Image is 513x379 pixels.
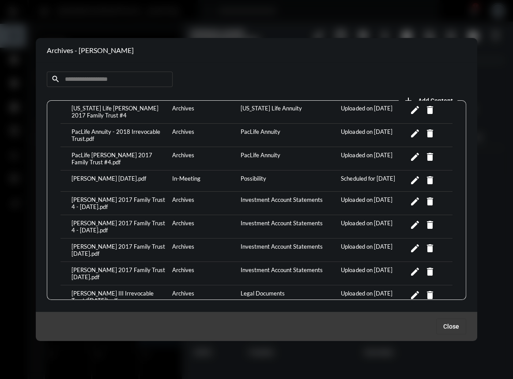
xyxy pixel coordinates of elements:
[69,196,170,210] div: [PERSON_NAME] 2017 Family Trust 4 - [DATE].pdf
[170,266,238,280] div: Archives
[339,290,407,304] div: Uploaded on [DATE]
[424,175,435,186] mat-icon: Delete Content
[424,290,435,300] mat-icon: Delete Content
[69,105,170,119] div: [US_STATE] Life [PERSON_NAME] 2017 Family Trust #4
[238,266,339,280] div: Investment Account Statements
[399,91,457,109] button: add vault
[69,152,170,166] div: PacLife [PERSON_NAME] 2017 Family Trust #4.pdf
[409,105,420,115] mat-icon: Edit Content
[424,220,435,230] mat-icon: Delete Content
[170,243,238,257] div: Archives
[69,243,170,257] div: [PERSON_NAME] 2017 Family Trust [DATE].pdf
[339,196,407,210] div: Uploaded on [DATE]
[238,220,339,234] div: Investment Account Statements
[409,220,420,230] mat-icon: Edit Content
[339,220,407,234] div: Uploaded on [DATE]
[339,175,407,187] div: Scheduled for [DATE]
[238,196,339,210] div: Investment Account Statements
[424,196,435,207] mat-icon: Delete Content
[418,97,453,104] span: Add Content
[424,152,435,162] mat-icon: Delete Content
[238,152,339,166] div: PacLife Annuity
[339,152,407,166] div: Uploaded on [DATE]
[409,266,420,277] mat-icon: Edit Content
[69,266,170,280] div: [PERSON_NAME] 2017 Family Trust [DATE].pdf
[403,95,414,106] mat-icon: add
[409,175,420,186] mat-icon: Edit Content
[409,290,420,300] mat-icon: Edit Content
[69,220,170,234] div: [PERSON_NAME] 2017 Family Trust 4 - [DATE].pdf
[238,243,339,257] div: Investment Account Statements
[339,266,407,280] div: Uploaded on [DATE]
[47,46,134,54] h2: Archives - [PERSON_NAME]
[238,105,339,119] div: [US_STATE] Life Annuity
[424,243,435,254] mat-icon: Delete Content
[424,128,435,139] mat-icon: Delete Content
[170,152,238,166] div: Archives
[170,196,238,210] div: Archives
[443,323,459,330] span: Close
[339,128,407,142] div: Uploaded on [DATE]
[69,175,170,187] div: [PERSON_NAME] [DATE].pdf
[170,175,238,187] div: In-Meeting
[424,266,435,277] mat-icon: Delete Content
[170,105,238,119] div: Archives
[170,220,238,234] div: Archives
[409,243,420,254] mat-icon: Edit Content
[69,290,170,304] div: [PERSON_NAME] III Irrevocable Trust ([DATE]).pdf
[339,243,407,257] div: Uploaded on [DATE]
[436,318,466,334] button: Close
[424,105,435,115] mat-icon: Delete Content
[409,152,420,162] mat-icon: Edit Content
[238,290,339,304] div: Legal Documents
[238,175,339,187] div: Possibility
[170,290,238,304] div: Archives
[339,105,407,119] div: Uploaded on [DATE]
[170,128,238,142] div: Archives
[69,128,170,142] div: PacLife Annuity - 2018 Irrevocable Trust.pdf
[238,128,339,142] div: PacLife Annuity
[409,128,420,139] mat-icon: Edit Content
[409,196,420,207] mat-icon: Edit Content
